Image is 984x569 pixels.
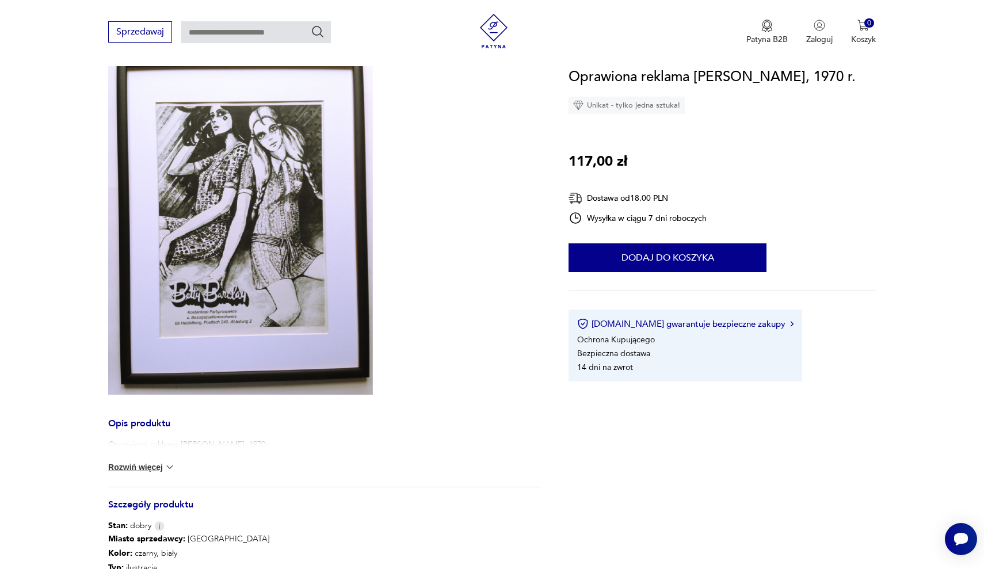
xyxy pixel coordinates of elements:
[577,318,589,330] img: Ikona certyfikatu
[857,20,869,31] img: Ikona koszyka
[569,151,627,173] p: 117,00 zł
[806,20,833,45] button: Zaloguj
[577,318,793,330] button: [DOMAIN_NAME] gwarantuje bezpieczne zakupy
[851,34,876,45] p: Koszyk
[108,548,132,559] b: Kolor:
[311,25,325,39] button: Szukaj
[476,14,511,48] img: Patyna - sklep z meblami i dekoracjami vintage
[108,47,373,395] img: Zdjęcie produktu Oprawiona reklama Betty Barclay, 1970 r.
[108,546,331,560] p: czarny, biały
[569,97,685,114] div: Unikat - tylko jedna sztuka!
[851,20,876,45] button: 0Koszyk
[569,191,582,205] img: Ikona dostawy
[790,321,794,327] img: Ikona strzałki w prawo
[945,523,977,555] iframe: Smartsupp widget button
[814,20,825,31] img: Ikonka użytkownika
[746,34,788,45] p: Patyna B2B
[577,362,633,373] li: 14 dni na zwrot
[761,20,773,32] img: Ikona medalu
[577,348,650,359] li: Bezpieczna dostawa
[164,461,176,473] img: chevron down
[569,211,707,225] div: Wysyłka w ciągu 7 dni roboczych
[577,334,655,345] li: Ochrona Kupującego
[108,461,175,473] button: Rozwiń więcej
[569,191,707,205] div: Dostawa od 18,00 PLN
[108,439,268,450] p: Oprawiona reklama [PERSON_NAME], 1970r
[806,34,833,45] p: Zaloguj
[573,100,583,110] img: Ikona diamentu
[746,20,788,45] a: Ikona medaluPatyna B2B
[108,21,172,43] button: Sprzedawaj
[108,501,541,520] h3: Szczegóły produktu
[108,420,541,439] h3: Opis produktu
[108,533,185,544] b: Miasto sprzedawcy :
[108,532,331,546] p: [GEOGRAPHIC_DATA]
[569,66,856,88] h1: Oprawiona reklama [PERSON_NAME], 1970 r.
[864,18,874,28] div: 0
[746,20,788,45] button: Patyna B2B
[569,243,766,272] button: Dodaj do koszyka
[108,520,151,532] span: dobry
[154,521,165,531] img: Info icon
[108,520,128,531] b: Stan:
[108,29,172,37] a: Sprzedawaj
